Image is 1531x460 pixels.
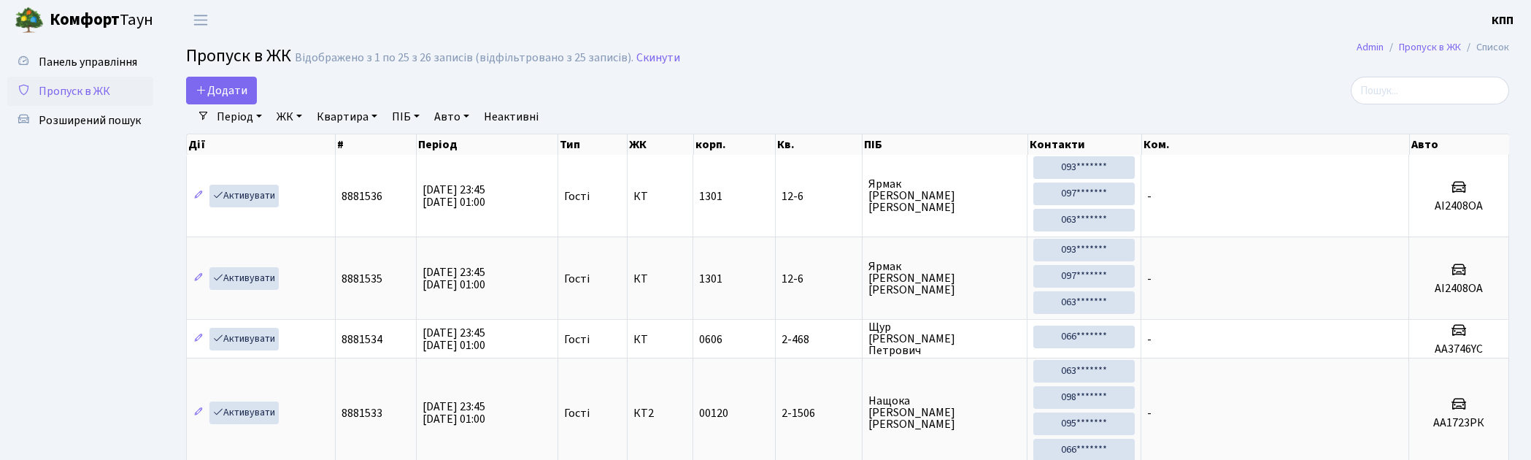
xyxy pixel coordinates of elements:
th: # [336,134,417,155]
span: - [1147,331,1152,348]
a: Авто [428,104,475,129]
a: КПП [1492,12,1513,29]
span: 8881535 [342,271,382,287]
th: ЖК [628,134,694,155]
span: Ярмак [PERSON_NAME] [PERSON_NAME] [868,261,1021,296]
div: Відображено з 1 по 25 з 26 записів (відфільтровано з 25 записів). [295,51,633,65]
span: 12-6 [782,191,856,202]
th: Авто [1410,134,1510,155]
b: Комфорт [50,8,120,31]
span: [DATE] 23:45 [DATE] 01:00 [423,182,485,210]
span: Пропуск в ЖК [39,83,110,99]
span: Розширений пошук [39,112,141,129]
span: 00120 [699,405,728,421]
th: Період [417,134,558,155]
span: 2-468 [782,334,856,345]
span: 0606 [699,331,722,348]
h5: АІ2408ОА [1415,199,1503,213]
h5: АА1723РК [1415,416,1503,430]
span: 8881534 [342,331,382,348]
span: КТ [633,273,687,285]
span: КТ [633,334,687,345]
span: Гості [564,191,590,202]
th: Кв. [776,134,863,155]
a: Активувати [209,328,279,350]
h5: АА3746YC [1415,342,1503,356]
img: logo.png [15,6,44,35]
a: ПІБ [386,104,425,129]
span: [DATE] 23:45 [DATE] 01:00 [423,264,485,293]
span: КТ [633,191,687,202]
span: Таун [50,8,153,33]
span: 1301 [699,271,722,287]
a: Додати [186,77,257,104]
span: Щур [PERSON_NAME] Петрович [868,321,1021,356]
nav: breadcrumb [1335,32,1531,63]
span: - [1147,188,1152,204]
a: Активувати [209,267,279,290]
span: Додати [196,83,247,99]
a: Період [211,104,268,129]
span: Нащока [PERSON_NAME] [PERSON_NAME] [868,395,1021,430]
a: Пропуск в ЖК [1399,39,1461,55]
b: КПП [1492,12,1513,28]
a: Пропуск в ЖК [7,77,153,106]
span: Панель управління [39,54,137,70]
a: Квартира [311,104,383,129]
a: Неактивні [478,104,544,129]
span: 12-6 [782,273,856,285]
span: 2-1506 [782,407,856,419]
span: Гості [564,334,590,345]
th: Контакти [1028,134,1142,155]
button: Переключити навігацію [182,8,219,32]
span: [DATE] 23:45 [DATE] 01:00 [423,325,485,353]
a: Скинути [636,51,680,65]
h5: АІ2408ОА [1415,282,1503,296]
span: [DATE] 23:45 [DATE] 01:00 [423,399,485,427]
span: Гості [564,273,590,285]
a: ЖК [271,104,308,129]
th: Ком. [1142,134,1410,155]
th: Тип [558,134,628,155]
a: Активувати [209,402,279,424]
span: - [1147,271,1152,287]
span: КТ2 [633,407,687,419]
input: Пошук... [1351,77,1509,104]
span: 8881533 [342,405,382,421]
a: Панель управління [7,47,153,77]
li: Список [1461,39,1509,55]
span: Гості [564,407,590,419]
span: 8881536 [342,188,382,204]
span: 1301 [699,188,722,204]
a: Admin [1357,39,1384,55]
span: Пропуск в ЖК [186,43,291,69]
span: - [1147,405,1152,421]
span: Ярмак [PERSON_NAME] [PERSON_NAME] [868,178,1021,213]
a: Розширений пошук [7,106,153,135]
a: Активувати [209,185,279,207]
th: ПІБ [863,134,1027,155]
th: корп. [694,134,776,155]
th: Дії [187,134,336,155]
